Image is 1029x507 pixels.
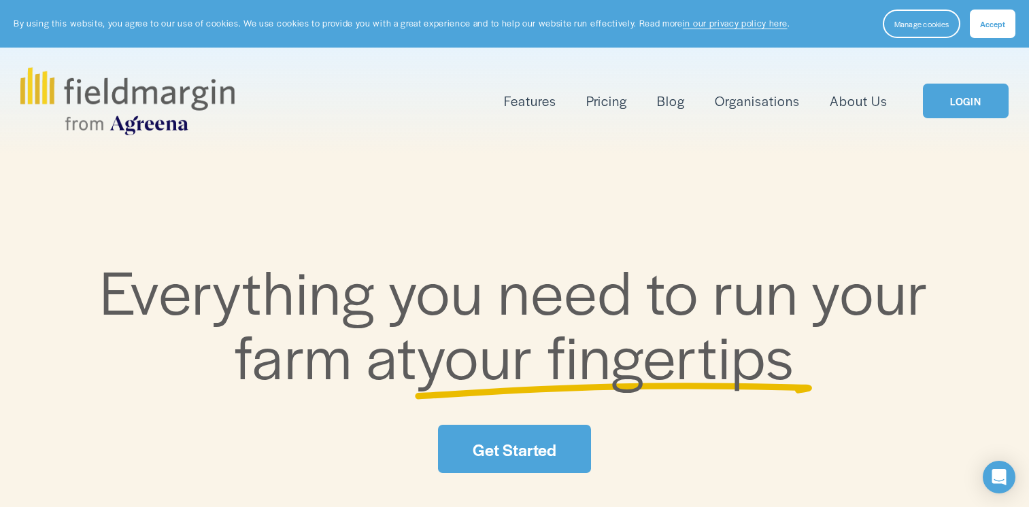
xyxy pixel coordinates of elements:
[20,67,234,135] img: fieldmargin.com
[100,247,943,398] span: Everything you need to run your farm at
[883,10,960,38] button: Manage cookies
[417,312,794,397] span: your fingertips
[504,90,556,112] a: folder dropdown
[983,461,1015,493] div: Open Intercom Messenger
[14,17,790,30] p: By using this website, you agree to our use of cookies. We use cookies to provide you with a grea...
[438,425,590,473] a: Get Started
[657,90,685,112] a: Blog
[923,84,1009,118] a: LOGIN
[980,18,1005,29] span: Accept
[970,10,1015,38] button: Accept
[830,90,888,112] a: About Us
[504,91,556,111] span: Features
[586,90,627,112] a: Pricing
[894,18,949,29] span: Manage cookies
[683,17,788,29] a: in our privacy policy here
[715,90,800,112] a: Organisations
